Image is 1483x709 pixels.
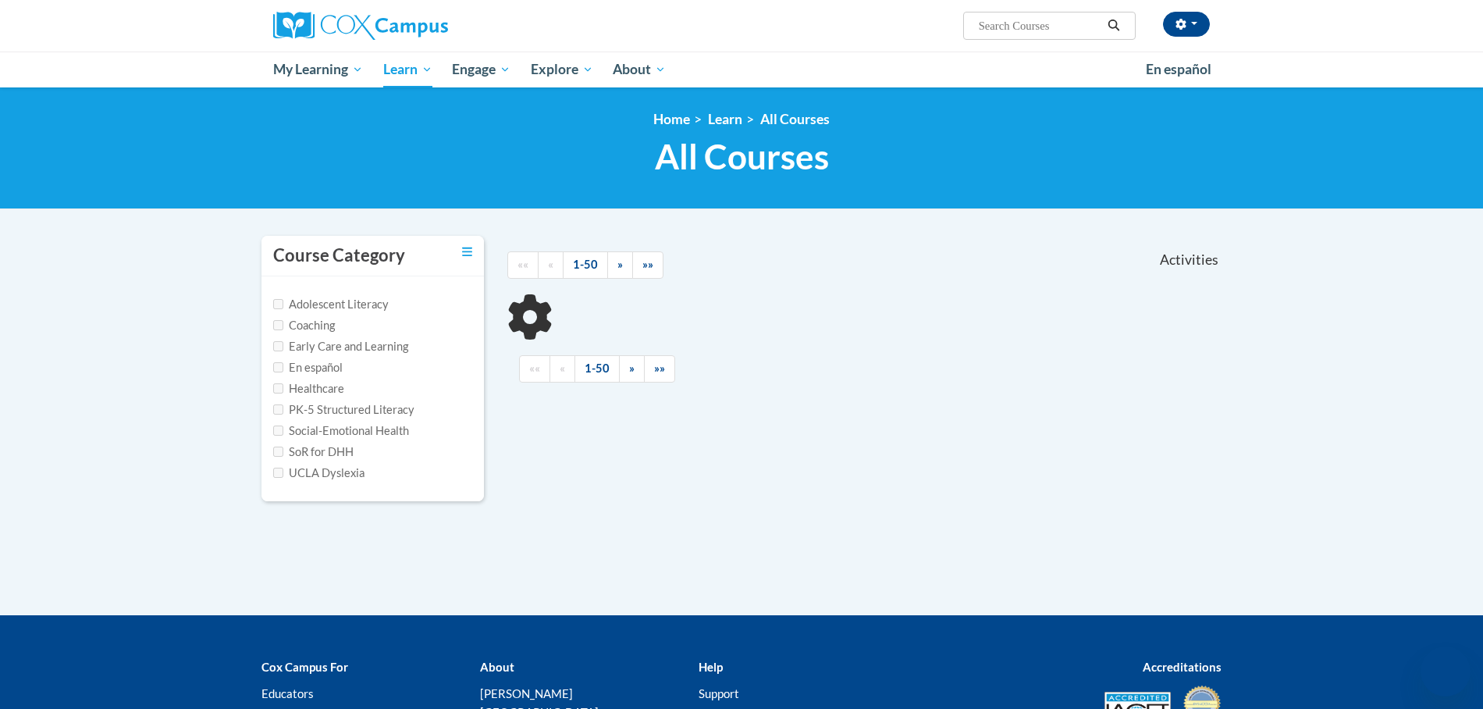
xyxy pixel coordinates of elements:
[273,359,343,376] label: En español
[653,111,690,127] a: Home
[699,660,723,674] b: Help
[760,111,830,127] a: All Courses
[273,338,408,355] label: Early Care and Learning
[708,111,742,127] a: Learn
[507,251,539,279] a: Begining
[273,380,344,397] label: Healthcare
[613,60,666,79] span: About
[273,404,283,415] input: Checkbox for Options
[273,401,414,419] label: PK-5 Structured Literacy
[1102,16,1126,35] button: Search
[273,362,283,372] input: Checkbox for Options
[560,362,565,375] span: «
[538,251,564,279] a: Previous
[1160,251,1218,269] span: Activities
[574,355,620,383] a: 1-50
[273,12,570,40] a: Cox Campus
[261,660,348,674] b: Cox Campus For
[531,60,593,79] span: Explore
[261,686,314,700] a: Educators
[563,251,608,279] a: 1-50
[521,52,603,87] a: Explore
[480,660,514,674] b: About
[1421,647,1471,697] iframe: Button to launch messaging window
[654,362,665,375] span: »»
[655,136,829,177] span: All Courses
[462,244,472,261] a: Toggle collapse
[548,258,553,271] span: «
[1143,660,1222,674] b: Accreditations
[273,341,283,351] input: Checkbox for Options
[644,355,675,383] a: End
[452,60,510,79] span: Engage
[273,299,283,309] input: Checkbox for Options
[273,12,448,40] img: Cox Campus
[977,16,1102,35] input: Search Courses
[273,296,389,313] label: Adolescent Literacy
[273,422,409,440] label: Social-Emotional Health
[273,447,283,457] input: Checkbox for Options
[273,468,283,478] input: Checkbox for Options
[250,52,1233,87] div: Main menu
[273,244,405,268] h3: Course Category
[617,258,623,271] span: »
[517,258,528,271] span: ««
[383,60,432,79] span: Learn
[632,251,663,279] a: End
[1146,61,1211,77] span: En español
[699,686,739,700] a: Support
[1136,53,1222,86] a: En español
[273,444,354,461] label: SoR for DHH
[273,465,365,482] label: UCLA Dyslexia
[607,251,633,279] a: Next
[1163,12,1210,37] button: Account Settings
[549,355,575,383] a: Previous
[273,60,363,79] span: My Learning
[442,52,521,87] a: Engage
[603,52,677,87] a: About
[273,317,335,334] label: Coaching
[373,52,443,87] a: Learn
[273,426,283,436] input: Checkbox for Options
[273,320,283,330] input: Checkbox for Options
[263,52,373,87] a: My Learning
[529,362,540,375] span: ««
[519,355,550,383] a: Begining
[629,362,635,375] span: »
[642,258,653,271] span: »»
[619,355,645,383] a: Next
[273,383,283,394] input: Checkbox for Options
